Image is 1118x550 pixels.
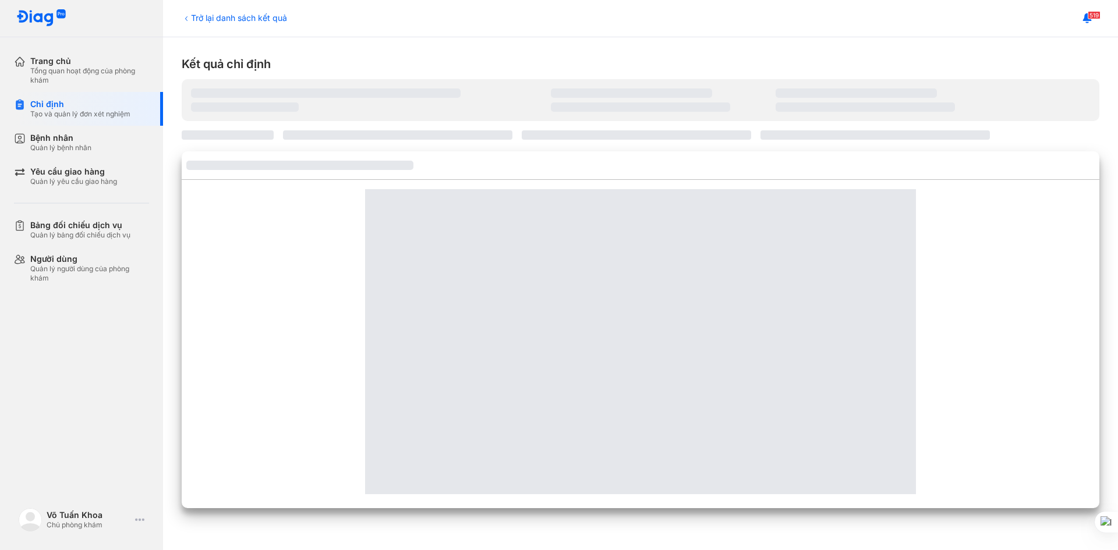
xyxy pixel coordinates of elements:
[30,166,117,177] div: Yêu cầu giao hàng
[47,520,130,530] div: Chủ phòng khám
[16,9,66,27] img: logo
[1088,11,1101,19] span: 519
[30,230,130,240] div: Quản lý bảng đối chiếu dịch vụ
[47,510,130,520] div: Võ Tuấn Khoa
[30,99,130,109] div: Chỉ định
[30,56,149,66] div: Trang chủ
[30,66,149,85] div: Tổng quan hoạt động của phòng khám
[30,109,130,119] div: Tạo và quản lý đơn xét nghiệm
[19,508,42,531] img: logo
[30,177,117,186] div: Quản lý yêu cầu giao hàng
[30,133,91,143] div: Bệnh nhân
[182,56,1099,72] div: Kết quả chỉ định
[182,12,287,24] div: Trở lại danh sách kết quả
[30,143,91,152] div: Quản lý bệnh nhân
[30,220,130,230] div: Bảng đối chiếu dịch vụ
[30,264,149,283] div: Quản lý người dùng của phòng khám
[30,254,149,264] div: Người dùng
